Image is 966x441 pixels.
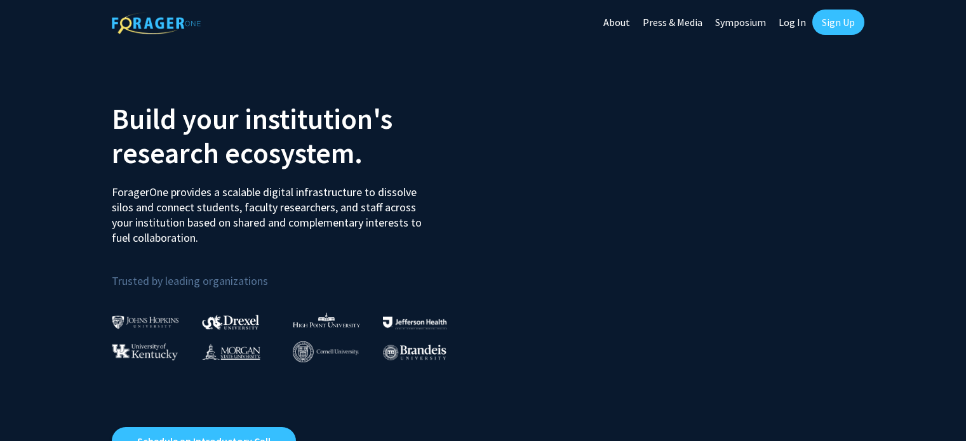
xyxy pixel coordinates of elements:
p: ForagerOne provides a scalable digital infrastructure to dissolve silos and connect students, fac... [112,175,431,246]
a: Sign Up [812,10,864,35]
img: Drexel University [202,315,259,329]
img: ForagerOne Logo [112,12,201,34]
h2: Build your institution's research ecosystem. [112,102,474,170]
img: High Point University [293,312,360,327]
p: Trusted by leading organizations [112,256,474,291]
img: Cornell University [293,341,359,362]
img: Johns Hopkins University [112,315,179,329]
img: Brandeis University [383,345,446,360]
img: Morgan State University [202,343,260,360]
img: University of Kentucky [112,343,178,360]
img: Thomas Jefferson University [383,317,446,329]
